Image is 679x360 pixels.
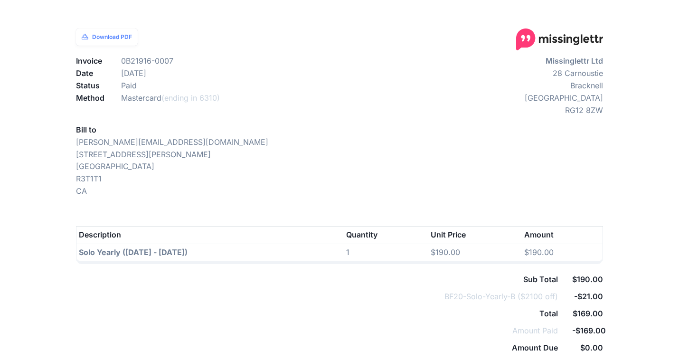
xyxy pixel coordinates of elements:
[114,92,339,104] dd: Mastercard
[516,28,603,50] img: logo-large.png
[76,28,138,46] a: Download PDF
[114,55,339,67] dd: 0B21916-0007
[572,326,606,335] b: -$169.00
[344,244,428,261] td: 1
[580,343,603,352] b: $0.00
[522,244,603,261] td: $190.00
[114,80,339,92] dd: Paid
[524,230,554,239] b: Amount
[76,81,100,90] b: Status
[428,244,522,261] td: $190.00
[546,56,603,66] b: Missinglettr Ltd
[161,93,220,103] span: (ending in 6310)
[573,309,603,318] b: $169.00
[76,125,96,134] b: Bill to
[114,67,339,80] dd: [DATE]
[539,309,558,318] b: Total
[69,55,339,198] div: [PERSON_NAME][EMAIL_ADDRESS][DOMAIN_NAME] [STREET_ADDRESS][PERSON_NAME] [GEOGRAPHIC_DATA] R3T1T1 CA
[512,326,558,335] span: Amount Paid
[79,230,121,239] b: Description
[431,230,466,239] b: Unit Price
[444,292,558,301] span: BF20-Solo-Yearly-B ($2100 off)
[512,343,558,352] b: Amount Due
[76,244,344,261] th: Solo Yearly ([DATE] - [DATE])
[76,93,104,103] b: Method
[574,292,603,301] b: -$21.00
[572,275,603,284] b: $190.00
[346,230,377,239] b: Quantity
[76,68,93,78] b: Date
[339,55,610,198] div: 28 Carnoustie Bracknell [GEOGRAPHIC_DATA] RG12 8ZW
[523,275,558,284] b: Sub Total
[76,56,102,66] b: Invoice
